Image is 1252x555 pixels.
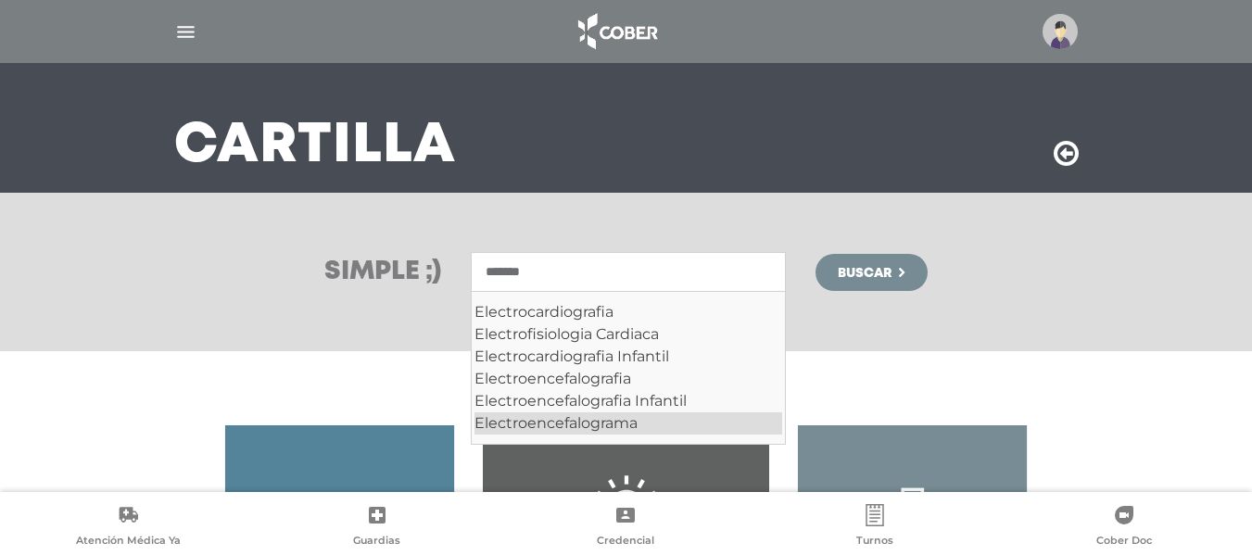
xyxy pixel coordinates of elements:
span: Guardias [353,534,400,550]
div: Electroencefalografia [474,368,782,390]
div: Electrocardiografia Infantil [474,346,782,368]
img: logo_cober_home-white.png [568,9,665,54]
a: Atención Médica Ya [4,504,253,551]
img: profile-placeholder.svg [1043,14,1078,49]
h3: Simple ;) [324,259,441,285]
div: Electrofisiologia Cardiaca [474,323,782,346]
img: Cober_menu-lines-white.svg [174,20,197,44]
span: Cober Doc [1096,534,1152,550]
a: Turnos [751,504,1000,551]
span: Buscar [838,267,892,280]
span: Turnos [856,534,893,550]
div: Electrocardiografia [474,301,782,323]
button: Buscar [816,254,927,291]
a: Cober Doc [999,504,1248,551]
span: Atención Médica Ya [76,534,181,550]
a: Credencial [501,504,751,551]
div: Electroencefalografia Infantil [474,390,782,412]
span: Credencial [597,534,654,550]
div: Electroencefalograma [474,412,782,435]
a: Guardias [253,504,502,551]
h3: Cartilla [174,122,456,170]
